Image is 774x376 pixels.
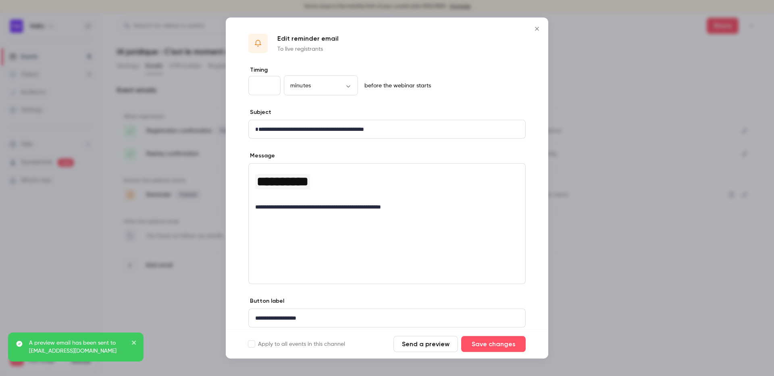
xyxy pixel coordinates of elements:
label: Message [248,152,275,160]
p: A preview email has been sent to [EMAIL_ADDRESS][DOMAIN_NAME] [29,339,126,355]
div: editor [249,309,525,327]
p: before the webinar starts [361,82,431,90]
button: Send a preview [393,336,458,352]
label: Timing [248,66,526,74]
label: Button label [248,297,284,305]
label: Subject [248,108,271,116]
div: minutes [284,81,358,89]
label: Apply to all events in this channel [248,340,345,348]
button: Close [529,21,545,37]
button: Save changes [461,336,526,352]
div: editor [249,164,525,241]
button: close [131,339,137,349]
div: editor [249,120,525,138]
p: To live registrants [277,45,339,53]
p: Edit reminder email [277,34,339,43]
